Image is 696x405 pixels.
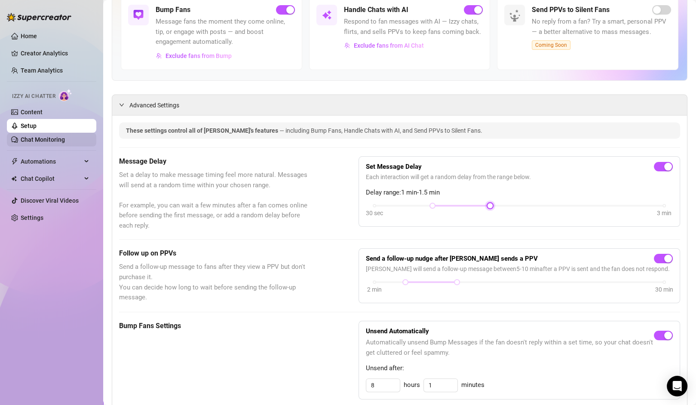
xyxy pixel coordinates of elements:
[156,17,295,47] span: Message fans the moment they come online, tip, or engage with posts — and boost engagement automa...
[21,122,37,129] a: Setup
[532,5,610,15] h5: Send PPVs to Silent Fans
[59,89,72,101] img: AI Chatter
[21,109,43,116] a: Content
[21,172,82,186] span: Chat Copilot
[366,363,673,374] span: Unsend after:
[11,158,18,165] span: thunderbolt
[133,10,144,20] img: svg%3e
[366,255,538,262] strong: Send a follow-up nudge after [PERSON_NAME] sends a PPV
[119,156,316,167] h5: Message Delay
[366,208,383,218] div: 30 sec
[7,13,71,21] img: logo-BBDzfeDw.svg
[11,176,17,182] img: Chat Copilot
[532,17,671,37] span: No reply from a fan? Try a smart, personal PPV — a better alternative to mass messages.
[366,338,654,358] span: Automatically unsend Bump Messages if the fan doesn't reply within a set time, so your chat doesn...
[344,43,350,49] img: svg%3e
[344,17,483,37] span: Respond to fan messages with AI — Izzy chats, flirts, and sells PPVs to keep fans coming back.
[509,9,523,23] img: silent-fans-ppv-o-N6Mmdf.svg
[21,136,65,143] a: Chat Monitoring
[667,376,687,396] div: Open Intercom Messenger
[119,262,316,302] span: Send a follow-up message to fans after they view a PPV but don't purchase it. You can decide how ...
[21,46,89,60] a: Creator Analytics
[366,188,673,198] span: Delay range: 1 min - 1.5 min
[657,208,671,218] div: 3 min
[119,170,316,231] span: Set a delay to make message timing feel more natural. Messages will send at a random time within ...
[322,10,332,20] img: svg%3e
[119,321,316,331] h5: Bump Fans Settings
[119,102,124,107] span: expanded
[126,127,279,134] span: These settings control all of [PERSON_NAME]'s features
[279,127,482,134] span: — including Bump Fans, Handle Chats with AI, and Send PPVs to Silent Fans.
[119,100,129,110] div: expanded
[21,197,79,204] a: Discover Viral Videos
[354,42,424,49] span: Exclude fans from AI Chat
[344,39,424,52] button: Exclude fans from AI Chat
[156,53,162,59] img: svg%3e
[156,49,232,63] button: Exclude fans from Bump
[366,264,673,274] span: [PERSON_NAME] will send a follow-up message between 5 - 10 min after a PPV is sent and the fan do...
[366,163,422,171] strong: Set Message Delay
[156,5,190,15] h5: Bump Fans
[366,172,673,182] span: Each interaction will get a random delay from the range below.
[21,33,37,40] a: Home
[119,248,316,259] h5: Follow up on PPVs
[166,52,232,59] span: Exclude fans from Bump
[366,327,429,335] strong: Unsend Automatically
[461,380,484,390] span: minutes
[129,100,179,110] span: Advanced Settings
[404,380,420,390] span: hours
[655,285,673,294] div: 30 min
[21,155,82,168] span: Automations
[344,5,408,15] h5: Handle Chats with AI
[21,67,63,74] a: Team Analytics
[532,40,570,50] span: Coming Soon
[21,214,43,221] a: Settings
[12,92,55,100] span: Izzy AI Chatter
[367,285,382,294] div: 2 min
